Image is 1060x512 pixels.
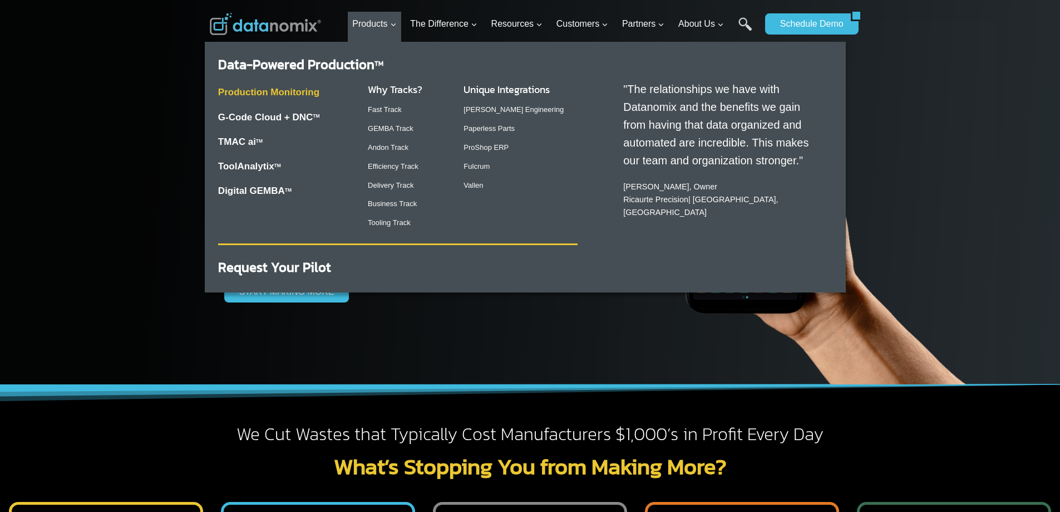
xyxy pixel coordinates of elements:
a: Andon Track [368,143,408,152]
a: Digital GEMBATM [218,186,292,196]
a: Search [738,17,752,42]
span: State/Region [250,138,293,148]
a: Delivery Track [368,181,413,189]
a: TMAC aiTM [218,136,263,147]
span: Products [352,17,396,31]
a: Paperless Parts [464,124,515,133]
a: Vallen [464,181,483,189]
img: Datanomix [210,13,321,35]
iframe: Chat Widget [1004,459,1060,512]
a: Fulcrum [464,162,490,170]
a: ProShop ERP [464,143,509,152]
a: Fast Track [368,105,402,114]
a: Ricaurte Precision [623,195,688,204]
h2: We Cut Wastes that Typically Cost Manufacturers $1,000’s in Profit Every Day [210,423,851,446]
sup: TM [313,113,319,119]
a: Production Monitoring [218,87,319,97]
h3: Unique Integrations [464,82,578,97]
a: Efficiency Track [368,162,418,170]
h2: What’s Stopping You from Making More? [210,455,851,477]
a: Privacy Policy [151,248,188,256]
span: Partners [622,17,664,31]
p: [PERSON_NAME], Owner | [GEOGRAPHIC_DATA], [GEOGRAPHIC_DATA] [623,181,821,219]
p: "The relationships we have with Datanomix and the benefits we gain from having that data organize... [623,80,821,169]
sup: TM [256,138,263,144]
sup: TM [285,187,292,193]
a: G-Code Cloud + DNCTM [218,112,320,123]
span: About Us [678,17,724,31]
a: Why Tracks? [368,82,422,97]
a: [PERSON_NAME] Engineering [464,105,564,114]
span: Resources [491,17,543,31]
a: Schedule Demo [765,13,851,35]
span: The Difference [410,17,477,31]
a: Data-Powered ProductionTM [218,55,383,74]
a: Terms [125,248,141,256]
a: Tooling Track [368,218,411,227]
span: Customers [556,17,608,31]
nav: Primary Navigation [348,6,760,42]
a: GEMBA Track [368,124,413,133]
span: Phone number [250,46,300,56]
a: ToolAnalytix [218,161,274,172]
a: Request Your Pilot [218,257,331,277]
span: Last Name [250,1,286,11]
a: TM [274,163,281,168]
a: Business Track [368,199,417,208]
sup: TM [374,58,383,69]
